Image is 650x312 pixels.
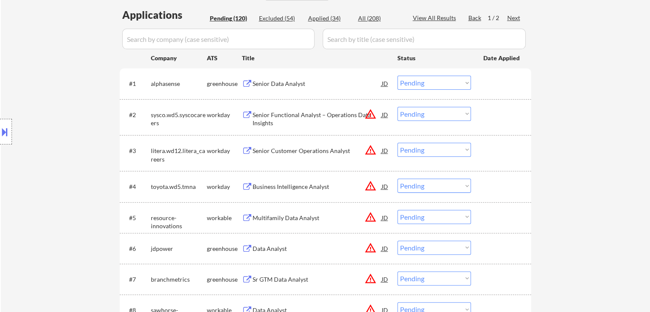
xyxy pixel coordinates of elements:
div: Senior Customer Operations Analyst [253,147,382,155]
div: 1 / 2 [488,14,507,22]
div: #6 [129,244,144,253]
div: All (208) [358,14,401,23]
div: Senior Functional Analyst – Operations Data Insights [253,111,382,127]
div: resource-innovations [151,214,207,230]
div: JD [381,241,389,256]
div: jdpower [151,244,207,253]
div: Title [242,54,389,62]
div: alphasense [151,79,207,88]
div: workable [207,214,242,222]
div: Senior Data Analyst [253,79,382,88]
div: workday [207,111,242,119]
input: Search by title (case sensitive) [323,29,526,49]
div: Multifamily Data Analyst [253,214,382,222]
div: Applications [122,10,207,20]
button: warning_amber [365,273,376,285]
div: Date Applied [483,54,521,62]
div: greenhouse [207,275,242,284]
div: JD [381,143,389,158]
div: greenhouse [207,79,242,88]
div: Business Intelligence Analyst [253,182,382,191]
button: warning_amber [365,180,376,192]
div: litera.wd12.litera_careers [151,147,207,163]
button: warning_amber [365,242,376,254]
div: ATS [207,54,242,62]
div: workday [207,182,242,191]
div: JD [381,179,389,194]
div: Status [397,50,471,65]
div: Excluded (54) [259,14,302,23]
input: Search by company (case sensitive) [122,29,315,49]
div: JD [381,107,389,122]
div: Data Analyst [253,244,382,253]
button: warning_amber [365,211,376,223]
div: Company [151,54,207,62]
div: Applied (34) [308,14,351,23]
div: greenhouse [207,244,242,253]
div: #5 [129,214,144,222]
div: branchmetrics [151,275,207,284]
div: JD [381,210,389,225]
div: View All Results [413,14,459,22]
div: sysco.wd5.syscocareers [151,111,207,127]
div: Sr GTM Data Analyst [253,275,382,284]
div: JD [381,76,389,91]
div: workday [207,147,242,155]
div: JD [381,271,389,287]
div: Pending (120) [210,14,253,23]
div: Next [507,14,521,22]
button: warning_amber [365,108,376,120]
div: Back [468,14,482,22]
button: warning_amber [365,144,376,156]
div: toyota.wd5.tmna [151,182,207,191]
div: #7 [129,275,144,284]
